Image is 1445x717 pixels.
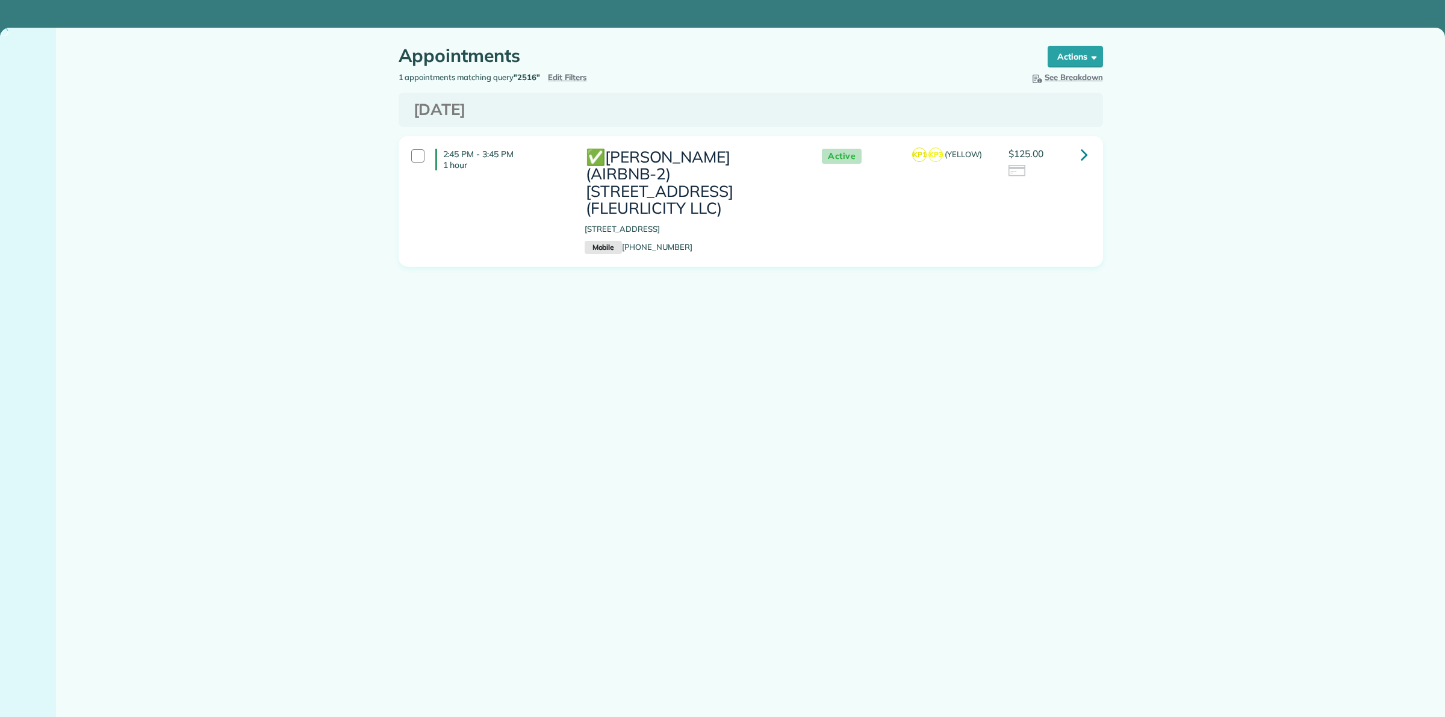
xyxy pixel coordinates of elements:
p: [STREET_ADDRESS] [585,223,798,235]
a: Mobile[PHONE_NUMBER] [585,242,692,252]
span: KP3 [928,147,943,162]
button: Actions [1048,46,1103,67]
small: Mobile [585,241,622,254]
p: 1 hour [443,160,567,170]
img: icon_credit_card_neutral-3d9a980bd25ce6dbb0f2033d7200983694762465c175678fcbc2d8f4bc43548e.png [1008,165,1027,178]
div: 1 appointments matching query [390,72,751,84]
span: $125.00 [1008,147,1043,160]
a: Edit Filters [548,72,587,82]
span: KP1 [912,147,927,162]
h1: Appointments [399,46,1025,66]
button: See Breakdown [1030,72,1103,84]
strong: "2516" [514,72,540,82]
h3: [DATE] [414,101,1088,119]
span: Active [822,149,862,164]
h4: 2:45 PM - 3:45 PM [435,149,567,170]
span: (YELLOW) [945,149,982,159]
h3: ✅[PERSON_NAME] (AIRBNB-2) [STREET_ADDRESS] (FLEURLICITY LLC) [585,149,798,217]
